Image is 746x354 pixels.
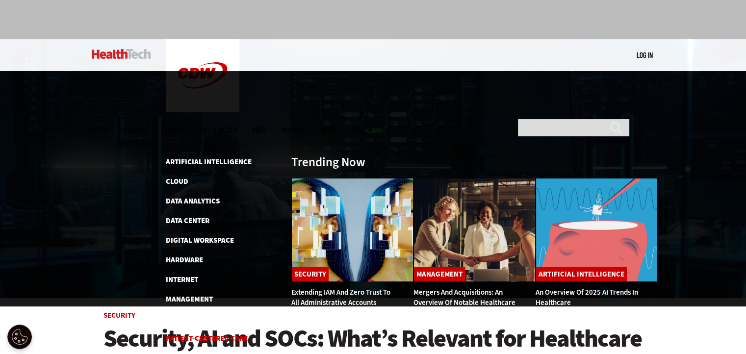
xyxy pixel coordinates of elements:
img: abstract image of woman with pixelated face [291,178,413,282]
a: Mergers and Acquisitions: An Overview of Notable Healthcare M&A Activity in [DATE] [413,287,515,318]
a: Hardware [166,255,203,265]
a: Patient-Centered Care [166,333,248,343]
a: Security [103,310,135,320]
a: Artificial Intelligence [536,267,627,281]
a: Data Analytics [166,196,220,206]
a: Extending IAM and Zero Trust to All Administrative Accounts [291,287,390,307]
a: Artificial Intelligence [166,157,252,167]
div: User menu [637,50,653,60]
a: Data Center [166,216,209,226]
a: Management [414,267,465,281]
img: Home [166,39,239,112]
a: Internet [166,275,198,284]
a: Management [166,294,213,304]
img: business leaders shake hands in conference room [413,178,536,282]
div: Cookie Settings [7,325,32,349]
a: An Overview of 2025 AI Trends in Healthcare [536,287,638,307]
a: Log in [637,51,653,59]
a: Cloud [166,177,188,186]
h3: Trending Now [291,156,365,168]
img: illustration of computer chip being put inside head with waves [536,178,658,282]
a: Digital Workspace [166,235,234,245]
a: Security [292,267,329,281]
img: Home [92,49,151,59]
a: Networking [166,314,210,324]
button: Open Preferences [7,325,32,349]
